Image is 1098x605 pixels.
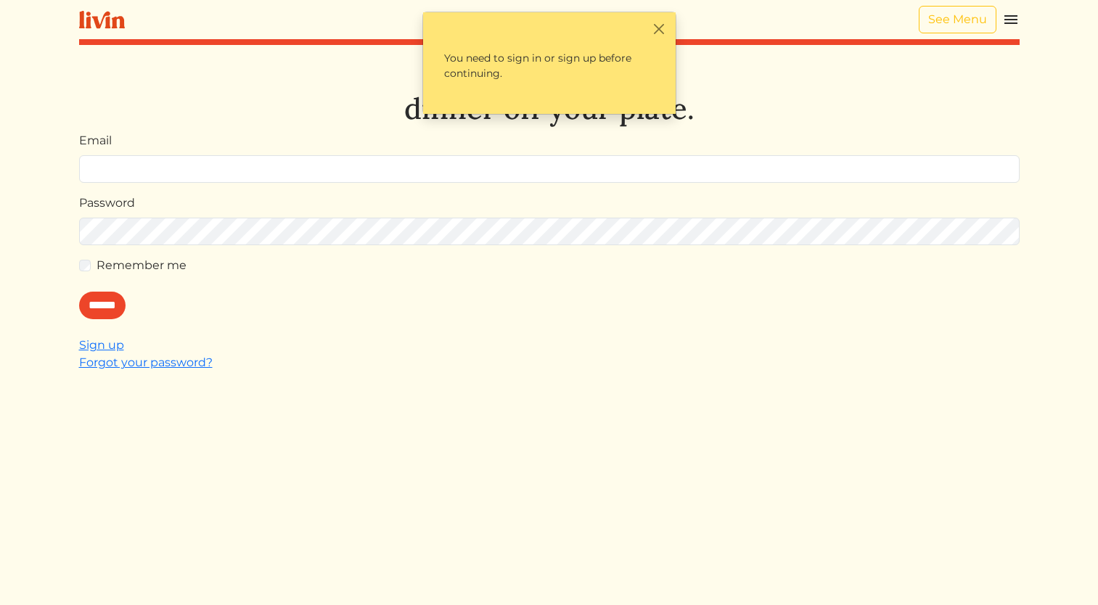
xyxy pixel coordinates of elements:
[79,11,125,29] img: livin-logo-a0d97d1a881af30f6274990eb6222085a2533c92bbd1e4f22c21b4f0d0e3210c.svg
[79,57,1020,126] h1: Let's take dinner off your plate.
[79,194,135,212] label: Password
[919,6,996,33] a: See Menu
[97,257,187,274] label: Remember me
[432,38,667,94] p: You need to sign in or sign up before continuing.
[1002,11,1020,28] img: menu_hamburger-cb6d353cf0ecd9f46ceae1c99ecbeb4a00e71ca567a856bd81f57e9d8c17bb26.svg
[79,132,112,149] label: Email
[79,355,213,369] a: Forgot your password?
[79,338,124,352] a: Sign up
[652,21,667,36] button: Close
